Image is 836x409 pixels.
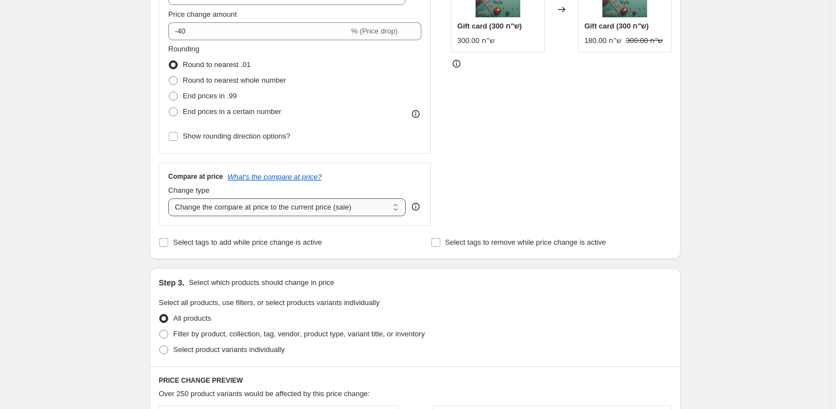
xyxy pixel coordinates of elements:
[173,238,322,246] span: Select tags to add while price change is active
[626,35,663,46] strike: 300.00 ש''ח
[410,201,421,212] div: help
[351,27,397,35] span: % (Price drop)
[457,22,521,30] span: Gift card (300 ש"ח)
[183,132,290,140] span: Show rounding direction options?
[168,45,199,53] span: Rounding
[173,345,284,354] span: Select product variants individually
[159,277,184,288] h2: Step 3.
[457,35,494,46] div: 300.00 ש''ח
[183,76,286,84] span: Round to nearest whole number
[159,389,370,398] span: Over 250 product variants would be affected by this price change:
[168,186,210,194] span: Change type
[227,173,322,181] button: What's the compare at price?
[173,330,425,338] span: Filter by product, collection, tag, vendor, product type, variant title, or inventory
[445,238,606,246] span: Select tags to remove while price change is active
[168,22,349,40] input: -15
[168,172,223,181] h3: Compare at price
[159,298,379,307] span: Select all products, use filters, or select products variants individually
[168,10,237,18] span: Price change amount
[585,22,649,30] span: Gift card (300 ש"ח)
[183,92,237,100] span: End prices in .99
[183,107,281,116] span: End prices in a certain number
[183,60,250,69] span: Round to nearest .01
[173,314,211,322] span: All products
[189,277,334,288] p: Select which products should change in price
[585,35,621,46] div: 180.00 ש''ח
[159,376,672,385] h6: PRICE CHANGE PREVIEW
